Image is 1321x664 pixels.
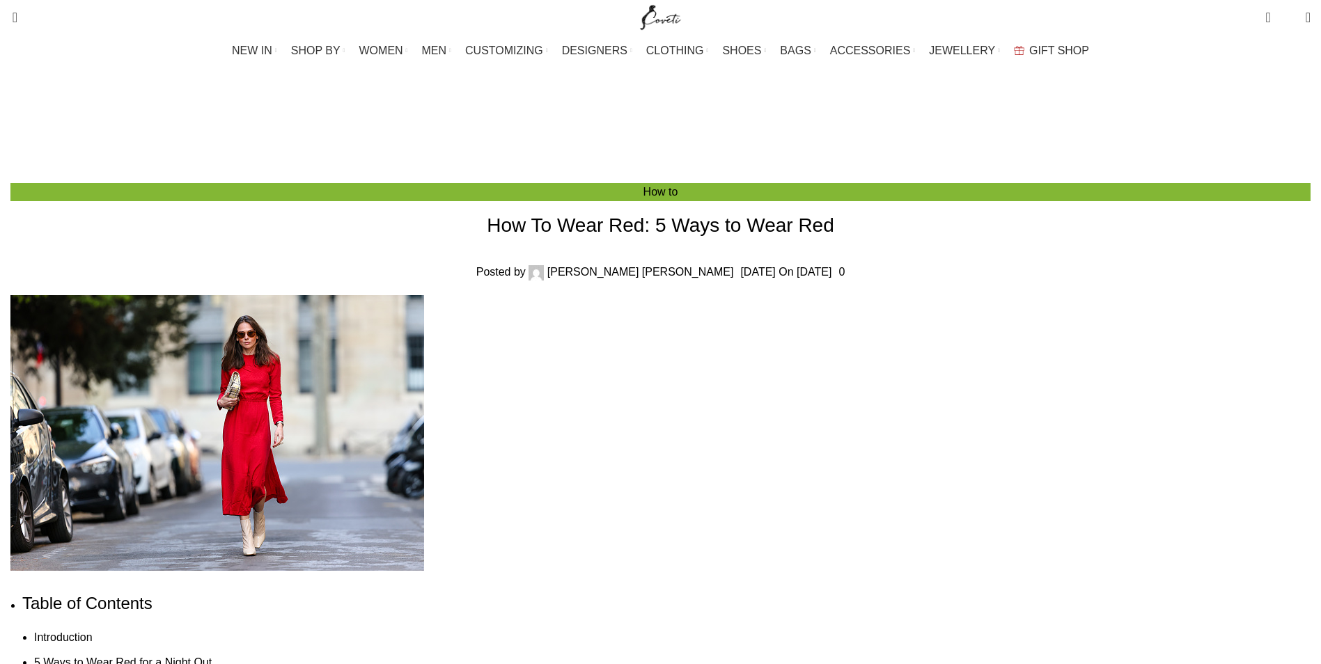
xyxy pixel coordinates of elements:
[3,3,17,31] a: Search
[562,37,632,65] a: DESIGNERS
[22,592,1311,615] h2: Table of Contents
[562,44,627,57] span: DESIGNERS
[422,44,447,57] span: MEN
[232,44,272,57] span: NEW IN
[640,80,701,117] h3: Blog
[780,44,811,57] span: BAGS
[291,44,341,57] span: SHOP BY
[1281,3,1295,31] div: My Wishlist
[3,37,1318,65] div: Main navigation
[1258,3,1277,31] a: 0
[838,266,845,278] a: 0
[232,37,277,65] a: NEW IN
[675,127,710,139] a: How to
[637,10,684,22] a: Site logo
[547,266,734,278] a: [PERSON_NAME] [PERSON_NAME]
[646,44,704,57] span: CLOTHING
[929,37,1000,65] a: JEWELLERY
[722,44,761,57] span: SHOES
[780,37,815,65] a: BAGS
[1014,37,1089,65] a: GIFT SHOP
[779,266,831,278] time: On [DATE]
[465,37,548,65] a: CUSTOMIZING
[740,266,775,278] time: [DATE]
[359,44,403,57] span: WOMEN
[34,631,93,643] a: Introduction
[1029,44,1089,57] span: GIFT SHOP
[722,37,766,65] a: SHOES
[529,265,544,280] img: author-avatar
[929,44,995,57] span: JEWELLERY
[643,186,678,198] a: How to
[646,37,709,65] a: CLOTHING
[465,44,543,57] span: CUSTOMIZING
[830,37,916,65] a: ACCESSORIES
[632,127,662,139] a: Home
[291,37,345,65] a: SHOP BY
[1267,7,1277,17] span: 0
[1284,14,1295,24] span: 0
[1014,46,1024,55] img: GiftBag
[830,44,911,57] span: ACCESSORIES
[359,37,408,65] a: WOMEN
[10,295,424,571] img: 5 Ways to Wear Red How to Coveti
[476,266,526,278] span: Posted by
[10,212,1311,239] h1: How To Wear Red: 5 Ways to Wear Red
[422,37,451,65] a: MEN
